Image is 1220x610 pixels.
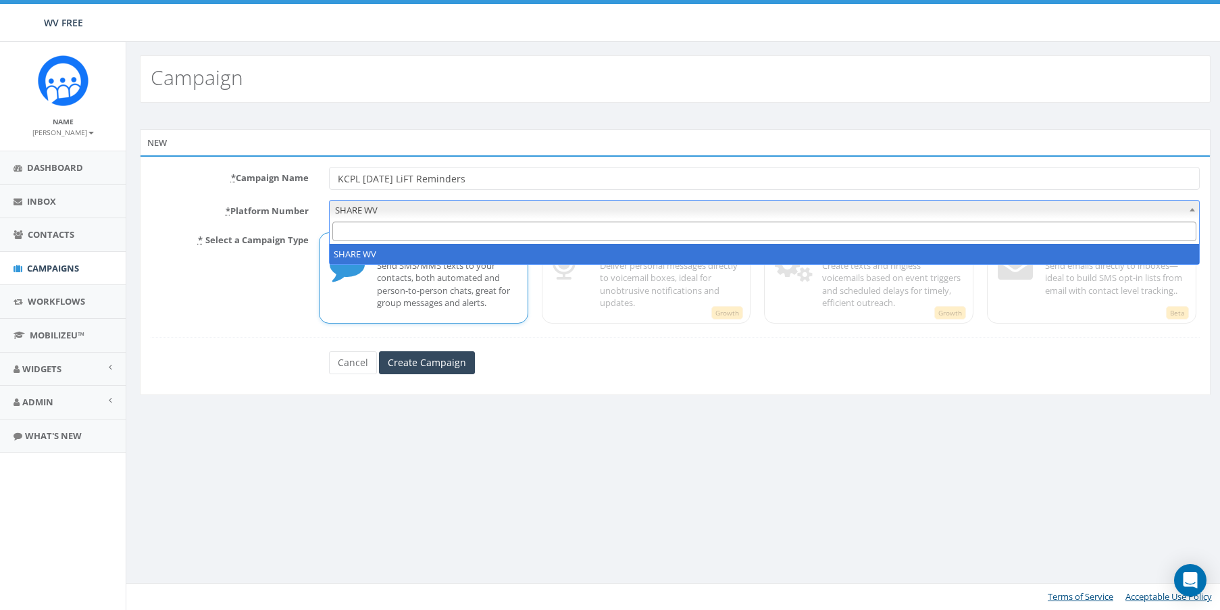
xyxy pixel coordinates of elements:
abbr: required [231,172,236,184]
small: Name [53,117,74,126]
span: Select a Campaign Type [205,234,309,246]
span: Widgets [22,363,61,375]
li: SHARE WV [330,244,1199,265]
span: Inbox [27,195,56,207]
div: New [140,129,1211,156]
span: Beta [1166,306,1189,320]
a: Acceptable Use Policy [1125,590,1212,603]
small: [PERSON_NAME] [32,128,94,137]
span: Growth [934,306,966,320]
span: WV FREE [44,16,83,29]
input: Create Campaign [379,351,475,374]
a: [PERSON_NAME] [32,126,94,138]
p: Send SMS/MMS texts to your contacts, both automated and person-to-person chats, great for group m... [377,259,517,309]
span: SHARE WV [330,201,1199,220]
span: Growth [711,306,743,320]
a: Terms of Service [1048,590,1113,603]
label: Campaign Name [141,167,319,184]
span: What's New [25,430,82,442]
input: Search [332,222,1196,241]
a: Cancel [329,351,377,374]
img: Rally_Corp_Icon.png [38,55,88,106]
abbr: required [226,205,230,217]
span: Campaigns [27,262,79,274]
h2: Campaign [151,66,243,88]
input: Enter Campaign Name [329,167,1200,190]
span: Dashboard [27,161,83,174]
label: Platform Number [141,200,319,218]
div: Open Intercom Messenger [1174,564,1206,596]
span: Admin [22,396,53,408]
span: SHARE WV [329,200,1200,219]
span: Workflows [28,295,85,307]
span: MobilizeU™ [30,329,84,341]
span: Contacts [28,228,74,240]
